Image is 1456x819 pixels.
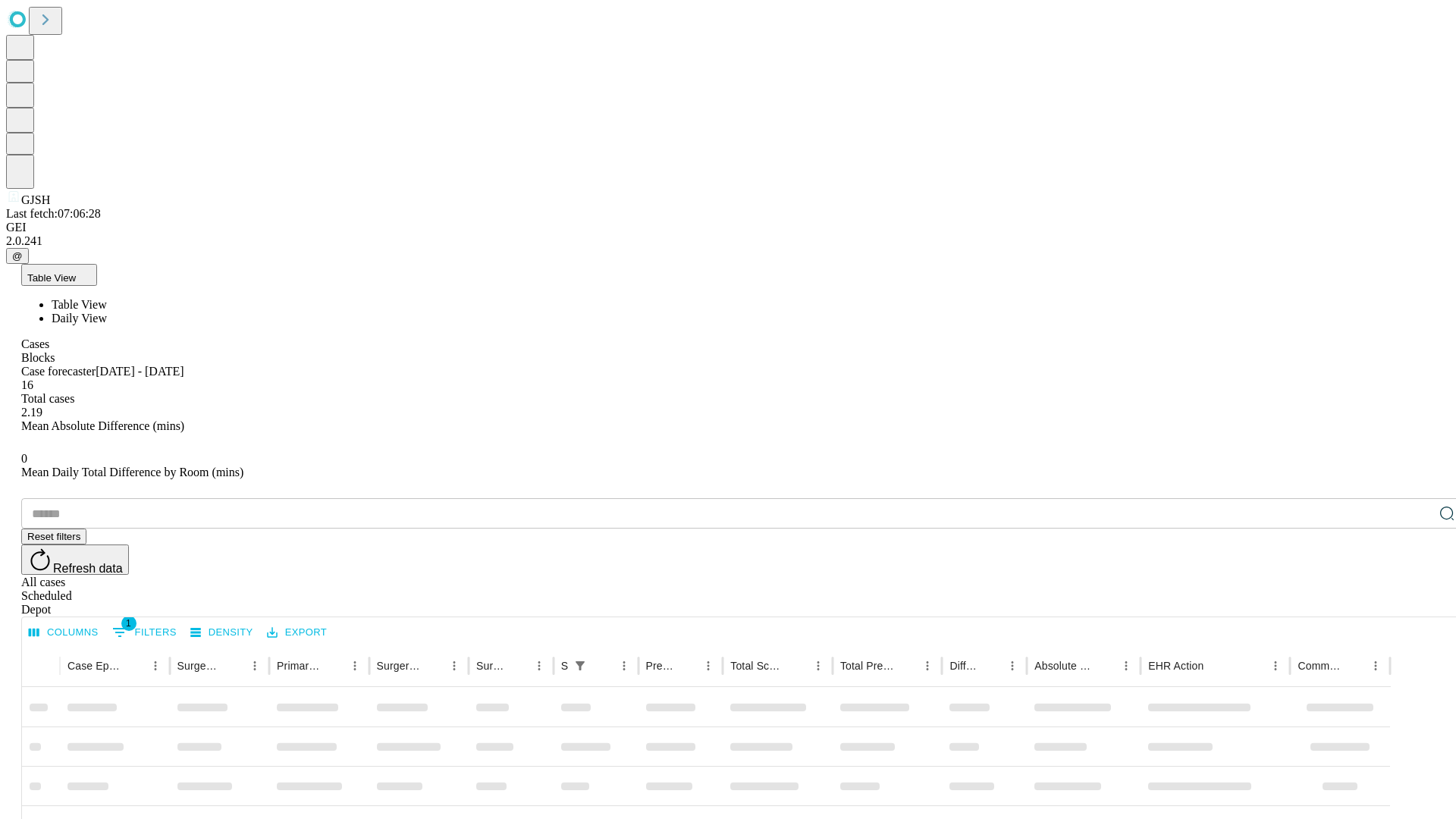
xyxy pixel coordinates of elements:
[21,466,243,479] span: Mean Daily Total Difference by Room (mins)
[1034,660,1093,672] div: Absolute Difference
[6,234,1450,248] div: 2.0.241
[277,660,321,672] div: Primary Service
[27,531,80,542] span: Reset filters
[1116,655,1137,676] button: Menu
[124,655,145,676] button: Sort
[53,562,123,575] span: Refresh data
[896,655,917,676] button: Sort
[6,207,101,220] span: Last fetch: 07:06:28
[561,660,568,672] div: Scheduled In Room Duration
[1002,655,1023,676] button: Menu
[570,655,591,676] button: Show filters
[344,655,366,676] button: Menu
[529,655,550,676] button: Menu
[949,660,979,672] div: Difference
[698,655,719,676] button: Menu
[108,620,180,645] button: Show filters
[21,264,97,286] button: Table View
[730,660,785,672] div: Total Scheduled Duration
[570,655,591,676] div: 1 active filter
[21,392,74,405] span: Total cases
[1094,655,1116,676] button: Sort
[177,660,221,672] div: Surgeon Name
[840,660,895,672] div: Total Predicted Duration
[52,312,107,325] span: Daily View
[244,655,265,676] button: Menu
[21,365,96,378] span: Case forecaster
[145,655,166,676] button: Menu
[223,655,244,676] button: Sort
[263,621,331,645] button: Export
[6,248,29,264] button: @
[444,655,465,676] button: Menu
[52,298,107,311] span: Table View
[786,655,808,676] button: Sort
[21,378,33,391] span: 16
[187,621,257,645] button: Density
[25,621,102,645] button: Select columns
[507,655,529,676] button: Sort
[12,250,23,262] span: @
[676,655,698,676] button: Sort
[1148,660,1203,672] div: EHR Action
[476,660,506,672] div: Surgery Date
[917,655,938,676] button: Menu
[1344,655,1365,676] button: Sort
[21,406,42,419] span: 2.19
[21,419,184,432] span: Mean Absolute Difference (mins)
[21,193,50,206] span: GJSH
[21,529,86,544] button: Reset filters
[323,655,344,676] button: Sort
[808,655,829,676] button: Menu
[96,365,184,378] span: [DATE] - [DATE]
[121,616,136,631] span: 1
[1298,660,1341,672] div: Comments
[6,221,1450,234] div: GEI
[981,655,1002,676] button: Sort
[422,655,444,676] button: Sort
[613,655,635,676] button: Menu
[1205,655,1226,676] button: Sort
[1365,655,1386,676] button: Menu
[21,544,129,575] button: Refresh data
[377,660,421,672] div: Surgery Name
[21,452,27,465] span: 0
[1265,655,1286,676] button: Menu
[592,655,613,676] button: Sort
[67,660,122,672] div: Case Epic Id
[27,272,76,284] span: Table View
[646,660,676,672] div: Predicted In Room Duration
